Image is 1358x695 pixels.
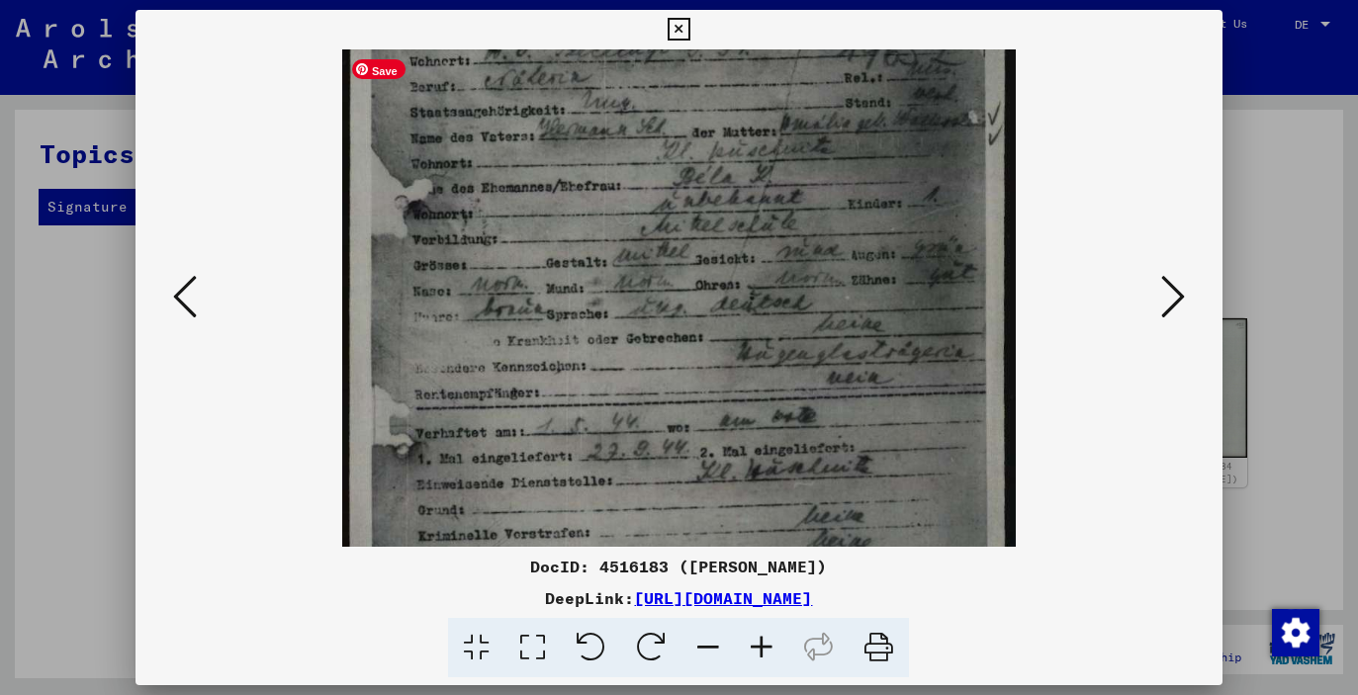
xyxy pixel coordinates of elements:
[1272,609,1319,656] img: Change consent
[530,557,827,576] font: DocID: 4516183 ([PERSON_NAME])
[545,588,634,608] font: DeepLink:
[1271,608,1318,655] div: Change consent
[634,588,812,608] a: [URL][DOMAIN_NAME]
[372,65,398,77] font: Save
